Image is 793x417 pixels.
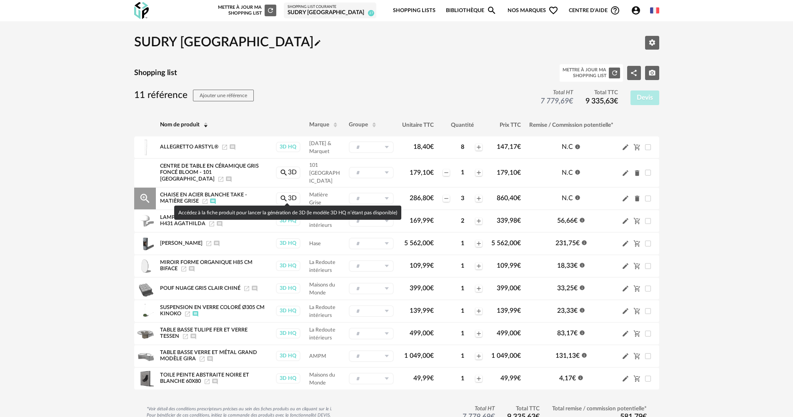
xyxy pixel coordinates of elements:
span: 33,25 [557,285,578,291]
img: fr [650,6,659,15]
span: Total remise / commission potentielle* [552,405,647,413]
span: Chaise en acier blanche Take - Matière Grise [160,192,247,204]
span: Magnify icon [280,169,288,176]
span: € [430,240,434,246]
div: Sélectionner un groupe [349,167,394,178]
span: 56,66 [557,217,578,224]
a: 3D HQ [275,142,301,152]
span: € [517,352,521,359]
img: Product pack shot [136,235,154,252]
div: 1 [450,352,475,360]
span: Pencil icon [622,284,629,292]
span: 18,40 [413,143,434,150]
span: 4,17 [559,375,576,382]
span: 231,75 [555,240,580,246]
span: € [517,240,521,246]
button: Ajouter une référence [193,90,254,101]
a: Launch icon [184,311,191,316]
div: 3D HQ [276,328,300,339]
button: Share Variant icon [627,66,641,80]
span: N.C [562,195,573,201]
span: 131,13 [555,352,580,359]
span: Nom de produit [160,122,200,128]
button: Devis [630,90,659,106]
span: Marque [309,122,329,128]
span: [DATE] & Marquet [309,141,331,154]
span: Plus icon [475,240,482,247]
span: Pencil icon [622,217,629,225]
h4: Shopping list [134,68,177,78]
span: Information icon [579,329,585,336]
span: Pencil icon [622,169,629,177]
div: 1 [450,169,475,176]
span: Maisons du Monde [309,372,335,385]
span: 83,17 [557,330,578,337]
span: 49,99 [413,375,434,382]
span: Pouf nuage gris clair chiné [160,286,240,291]
span: Help Circle Outline icon [610,5,620,15]
span: 49,99 [500,375,521,382]
span: Ajouter un commentaire [251,286,258,291]
span: € [430,330,434,337]
div: 8 [450,143,475,151]
span: Refresh icon [611,70,618,75]
span: Pencil icon [622,239,629,247]
span: Ajouter un commentaire [207,356,213,361]
span: € [517,375,521,382]
span: Centre de table en céramique gris foncé Bloom - 101 [GEOGRAPHIC_DATA] [160,163,259,181]
span: € [517,285,521,291]
span: € [517,195,521,201]
span: Ajouter un commentaire [216,221,223,226]
span: Cart Minus icon [633,240,641,246]
span: Information icon [575,143,580,149]
span: Information icon [579,261,585,268]
span: Devis [637,94,653,101]
span: 5 562,00 [491,240,521,246]
a: Shopping Lists [393,1,435,20]
span: € [574,262,578,269]
span: Ajouter un commentaire [188,266,195,271]
span: 399,00 [410,285,434,291]
span: Pencil icon [622,143,629,151]
img: Product pack shot [136,257,154,275]
span: Toile peinte abstraite noire et blanche 60x80 [160,372,249,384]
a: Launch icon [204,379,210,384]
span: Refresh icon [267,8,274,13]
span: Launch icon [218,176,224,181]
span: 101 [GEOGRAPHIC_DATA] [309,163,340,183]
div: Sélectionner un groupe [349,373,394,384]
span: 179,10 [497,169,521,176]
span: € [517,307,521,314]
a: BibliothèqueMagnify icon [446,1,497,20]
span: Cart Minus icon [633,285,641,291]
span: 499,00 [410,330,434,337]
a: Launch icon [205,241,212,246]
span: Launch icon [180,266,187,271]
span: La Redoute intérieurs [309,215,335,228]
span: € [517,217,521,224]
span: Heart Outline icon [548,5,558,15]
span: Launch icon [199,356,205,361]
span: 109,99 [497,262,521,269]
span: € [574,285,578,291]
span: Lampe Opaline Et Métal Fer Chrome H431 Agathilda [160,215,263,226]
span: Table Basse Tulipe Fer Et Verre Tessen [160,327,248,339]
span: Matière Grise [309,192,328,205]
span: Maisons du Monde [309,282,335,295]
a: 3D HQ [275,261,301,271]
div: 3 [450,195,475,202]
span: Cart Minus icon [633,330,641,337]
img: Product pack shot [136,325,154,342]
span: Ajouter une référence [200,93,247,98]
span: Miroir Forme Organique H85 Cm Biface [160,260,253,271]
span: N.C [562,143,573,150]
h3: 11 référence [134,89,254,101]
span: € [430,143,434,150]
span: 399,00 [497,285,521,291]
span: Information icon [575,168,580,175]
span: Cart Minus icon [633,262,641,269]
span: Launch icon [208,221,215,226]
span: Total TTC [507,405,540,413]
div: 3D HQ [276,306,300,316]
